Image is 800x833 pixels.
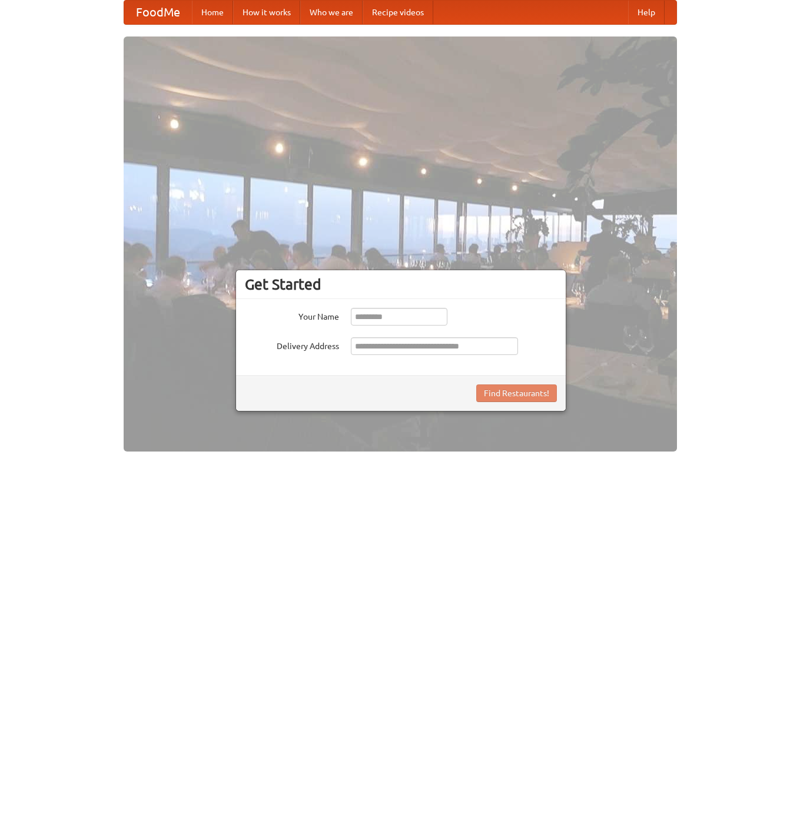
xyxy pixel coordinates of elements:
[300,1,363,24] a: Who we are
[233,1,300,24] a: How it works
[192,1,233,24] a: Home
[245,337,339,352] label: Delivery Address
[476,384,557,402] button: Find Restaurants!
[245,276,557,293] h3: Get Started
[124,1,192,24] a: FoodMe
[628,1,665,24] a: Help
[245,308,339,323] label: Your Name
[363,1,433,24] a: Recipe videos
